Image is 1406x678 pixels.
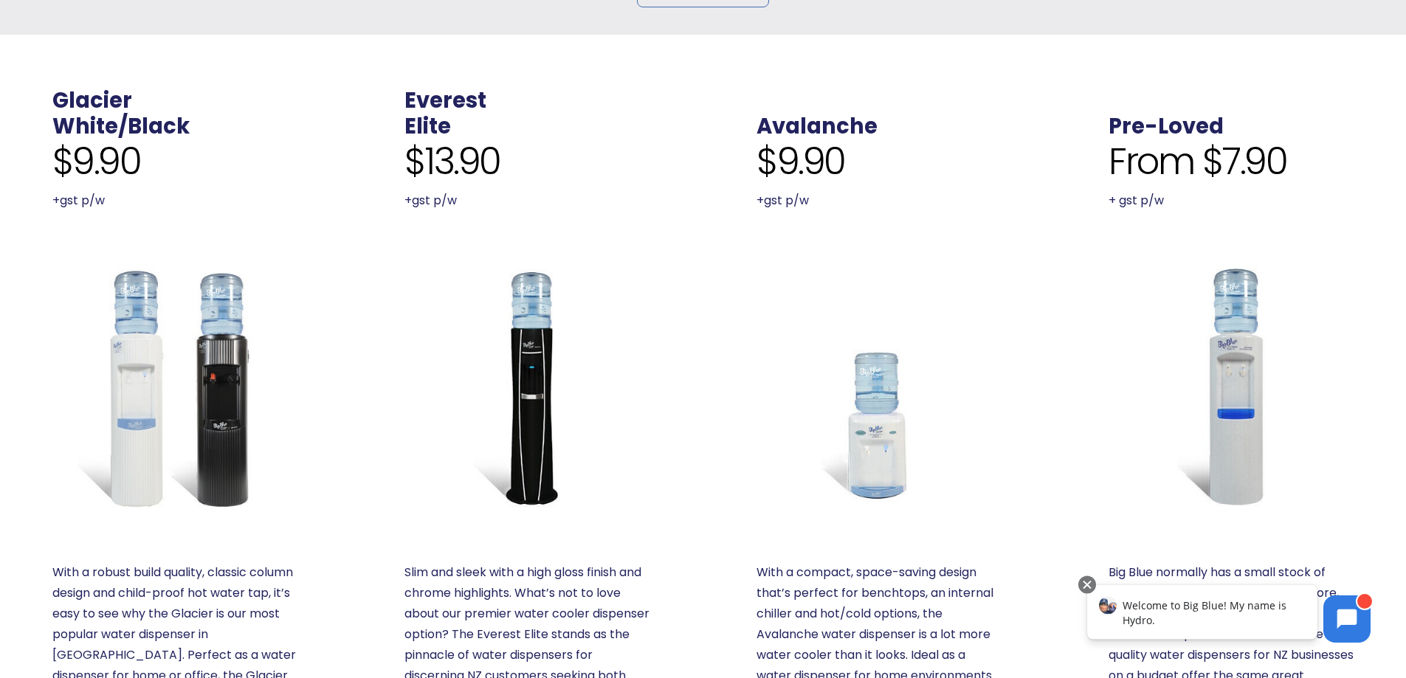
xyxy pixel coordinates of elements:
a: Glacier [52,86,132,115]
iframe: Chatbot [1072,569,1385,657]
a: Elite [404,111,451,141]
p: +gst p/w [404,190,649,211]
span: . [1109,86,1114,115]
a: Fill your own Everest Elite [404,264,649,509]
span: . [757,86,762,115]
p: +gst p/w [757,190,1002,211]
a: Avalanche [757,264,1002,509]
a: Refurbished [1109,264,1354,509]
span: $13.90 [404,139,500,184]
span: $9.90 [52,139,141,184]
p: +gst p/w [52,190,297,211]
span: $9.90 [757,139,845,184]
p: + gst p/w [1109,190,1354,211]
a: Avalanche [757,111,878,141]
a: Pre-Loved [1109,111,1224,141]
a: Everest [404,86,486,115]
span: From $7.90 [1109,139,1286,184]
a: White/Black [52,111,190,141]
